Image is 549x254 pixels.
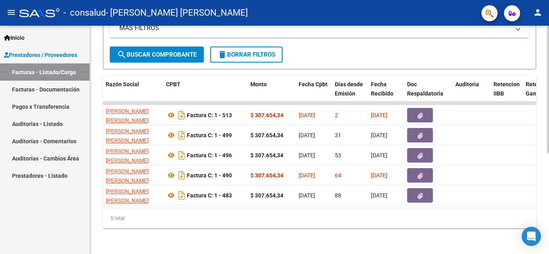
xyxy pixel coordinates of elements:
datatable-header-cell: Doc Respaldatoria [404,76,452,111]
div: 5 total [103,208,536,228]
i: Descargar documento [176,169,187,182]
div: 27945431224 [106,187,160,204]
span: CPBT [166,81,180,87]
strong: $ 307.654,34 [250,132,283,138]
div: 27945431224 [106,147,160,164]
span: Monto [250,81,267,87]
strong: Factura C: 1 - 496 [187,152,232,158]
span: Razón Social [106,81,139,87]
datatable-header-cell: Retencion IIBB [490,76,522,111]
datatable-header-cell: CPBT [163,76,247,111]
i: Descargar documento [176,109,187,122]
span: Buscar Comprobante [117,51,197,58]
span: [DATE] [371,192,387,199]
span: 31 [335,132,341,138]
span: [DATE] [371,172,387,179]
strong: $ 307.654,34 [250,172,283,179]
i: Descargar documento [176,129,187,142]
strong: Factura C: 1 - 513 [187,112,232,118]
span: 2 [335,112,338,118]
datatable-header-cell: Fecha Cpbt [295,76,332,111]
span: [PERSON_NAME] [PERSON_NAME] [106,148,149,164]
button: Buscar Comprobante [110,47,204,63]
span: Borrar Filtros [217,51,275,58]
strong: $ 307.654,34 [250,192,283,199]
span: 88 [335,192,341,199]
span: - consalud [64,4,106,22]
button: Borrar Filtros [210,47,283,63]
mat-icon: delete [217,50,227,59]
span: [PERSON_NAME] [PERSON_NAME] [106,128,149,144]
mat-expansion-panel-header: MAS FILTROS [110,18,529,38]
span: Prestadores / Proveedores [4,51,77,59]
span: [DATE] [299,192,315,199]
strong: Factura C: 1 - 483 [187,192,232,199]
span: Doc Respaldatoria [407,81,443,97]
span: [DATE] [299,112,315,118]
span: [PERSON_NAME] [PERSON_NAME] [106,168,149,184]
datatable-header-cell: Días desde Emisión [332,76,368,111]
div: 27945431224 [106,107,160,124]
span: [PERSON_NAME] [PERSON_NAME] [106,108,149,124]
span: [DATE] [371,132,387,138]
strong: $ 307.654,34 [250,152,283,158]
mat-panel-title: MAS FILTROS [119,24,510,33]
datatable-header-cell: Auditoria [452,76,490,111]
span: 64 [335,172,341,179]
datatable-header-cell: Razón Social [102,76,163,111]
span: [DATE] [299,132,315,138]
i: Descargar documento [176,149,187,162]
div: 27945431224 [106,127,160,144]
mat-icon: search [117,50,127,59]
span: - [PERSON_NAME] [PERSON_NAME] [106,4,248,22]
span: Retencion IIBB [494,81,520,97]
div: Open Intercom Messenger [522,227,541,246]
span: Fecha Recibido [371,81,393,97]
span: [DATE] [371,112,387,118]
mat-icon: person [533,8,543,17]
span: [DATE] [371,152,387,158]
datatable-header-cell: Monto [247,76,295,111]
span: 53 [335,152,341,158]
mat-icon: menu [6,8,16,17]
span: Días desde Emisión [335,81,363,97]
span: [DATE] [299,152,315,158]
strong: Factura C: 1 - 490 [187,172,232,179]
div: 27945431224 [106,167,160,184]
span: Inicio [4,33,25,42]
span: [DATE] [299,172,315,179]
i: Descargar documento [176,189,187,202]
span: [PERSON_NAME] [PERSON_NAME] [106,188,149,204]
datatable-header-cell: Fecha Recibido [368,76,404,111]
span: Fecha Cpbt [299,81,328,87]
strong: $ 307.654,34 [250,112,283,118]
strong: Factura C: 1 - 499 [187,132,232,138]
span: Auditoria [455,81,479,87]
